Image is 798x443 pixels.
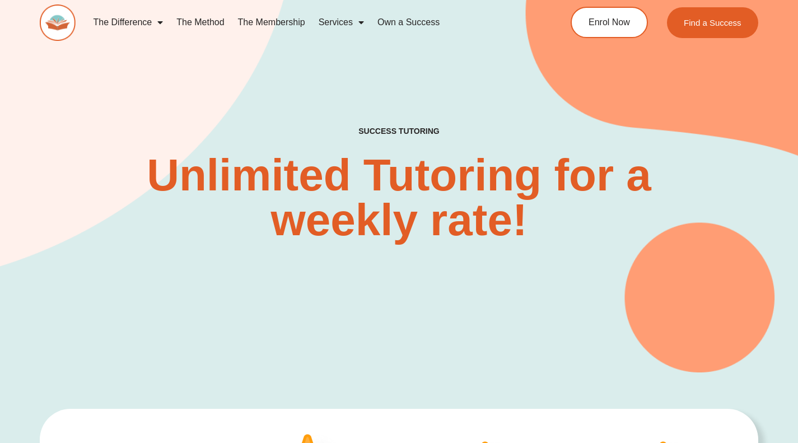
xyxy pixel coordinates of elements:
[371,10,446,35] a: Own a Success
[312,10,371,35] a: Services
[87,10,530,35] nav: Menu
[170,10,231,35] a: The Method
[571,7,648,38] a: Enrol Now
[231,10,312,35] a: The Membership
[589,18,630,27] span: Enrol Now
[87,10,170,35] a: The Difference
[293,127,506,136] h4: SUCCESS TUTORING​
[87,153,712,243] h2: Unlimited Tutoring for a weekly rate!
[684,18,741,27] span: Find a Success
[667,7,758,38] a: Find a Success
